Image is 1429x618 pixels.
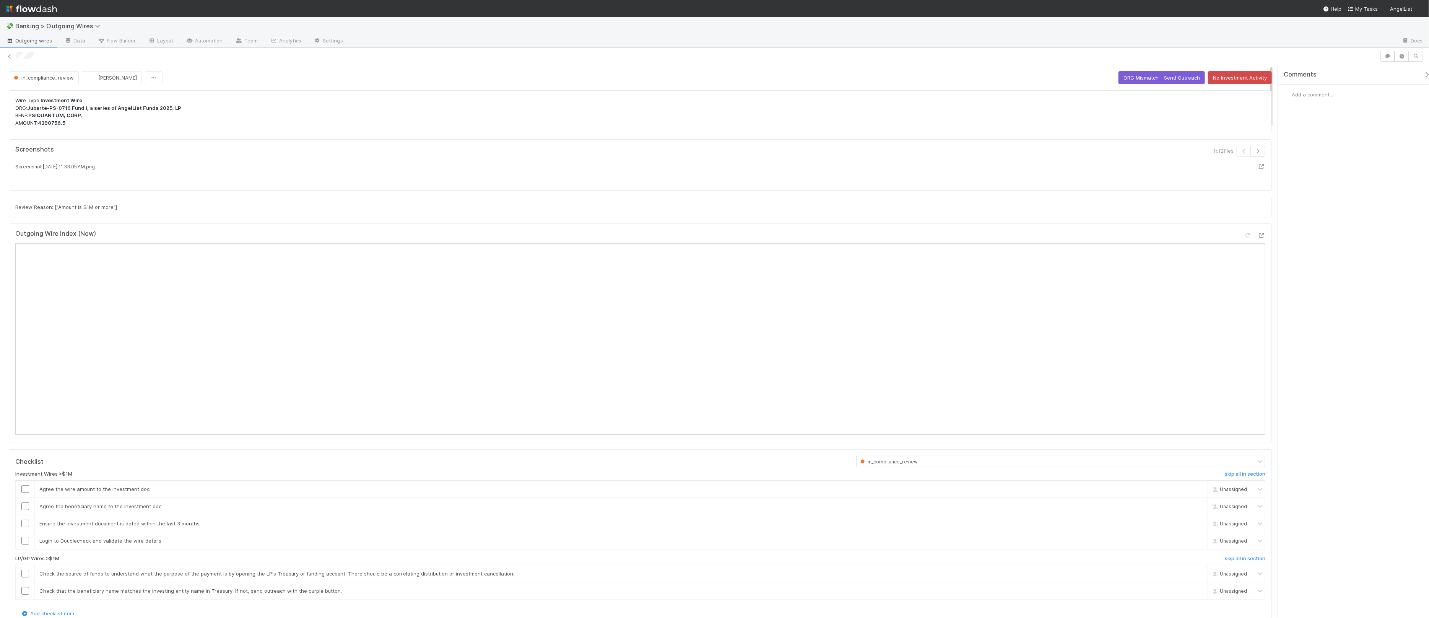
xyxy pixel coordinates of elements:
a: Docs [1396,35,1429,47]
span: in_compliance_review [12,75,74,81]
button: [PERSON_NAME] [82,71,142,84]
span: Review Reason: ["Amount is $1M or more"] [15,204,117,210]
img: eyJfcmFpbHMiOnsibWVzc2FnZSI6IkJBaHBBemo3R0E9PSIsImV4cCI6bnVsbCwicHVyIjoiYmxvYl9pZCJ9fQ==--e1aba76... [15,178,21,184]
a: Add checklist item [21,610,74,616]
a: Settings [307,35,349,47]
img: avatar_c6c9a18c-a1dc-4048-8eac-219674057138.png [88,74,96,82]
span: Unassigned [1211,504,1247,509]
h6: skip all in section [1225,471,1265,477]
strong: 4390756.5 [38,120,65,126]
span: Unassigned [1211,588,1247,594]
a: skip all in section [1225,471,1265,480]
span: Unassigned [1211,521,1247,527]
span: 💸 [6,23,14,29]
img: avatar_c6c9a18c-a1dc-4048-8eac-219674057138.png [1284,91,1292,98]
p: Wire Type: ORG: BENE: AMOUNT: [15,97,1265,127]
span: AngelList [1390,6,1412,12]
h6: skip all in section [1225,556,1265,562]
span: Flow Builder [98,37,136,44]
strong: Investment Wire [41,97,82,103]
span: Outgoing wires [6,37,52,44]
span: Unassigned [1211,538,1247,544]
a: Team [229,35,264,47]
a: skip all in section [1225,556,1265,565]
h6: LP/GP Wires >$1M [15,556,59,562]
a: Layout [142,35,180,47]
strong: PSIQUANTUM, CORP. [28,112,83,118]
button: in_compliance_review [9,71,79,84]
h5: Screenshots [15,146,54,153]
span: Check that the beneficiary name matches the investing entity name in Treasury. If not, send outre... [39,588,342,594]
span: Unassigned [1211,571,1247,576]
img: logo-inverted-e16ddd16eac7371096b0.svg [6,2,57,15]
span: Check the source of funds to understand what the purpose of the payment is by opening the LP's Tr... [39,571,514,577]
span: Login to Doublecheck and validate the wire details [39,538,161,544]
h6: Investment Wires >$1M [15,471,72,477]
span: [PERSON_NAME] [98,75,137,81]
small: Screenshot [DATE] 11.33.05 AM.png [15,164,95,170]
span: in_compliance_review [859,459,918,465]
span: Add a comment... [1292,91,1333,98]
h5: Checklist [15,458,44,466]
span: Comments [1284,71,1317,78]
span: My Tasks [1348,6,1378,12]
button: No Investment Activity [1208,71,1272,84]
span: Agree the wire amount to the investment doc [39,486,150,492]
span: Unassigned [1211,486,1247,492]
a: Automation [180,35,229,47]
a: Flow Builder [91,35,142,47]
img: avatar_c6c9a18c-a1dc-4048-8eac-219674057138.png [1415,5,1423,13]
span: Ensure the investment document is dated within the last 3 months [39,520,200,527]
strong: Jubarte-PS-0716 Fund I, a series of AngelList Funds 2025, LP [27,105,181,111]
button: ORG Mismatch - Send Outreach [1118,71,1205,84]
span: Banking > Outgoing Wires [15,22,104,30]
span: 1 of 2 files [1213,147,1234,155]
a: Analytics [264,35,307,47]
a: Data [58,35,91,47]
h5: Outgoing Wire Index (New) [15,230,96,238]
div: Help [1323,5,1341,13]
a: My Tasks [1348,5,1378,13]
span: Agree the beneficiary name to the investment doc [39,503,161,509]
